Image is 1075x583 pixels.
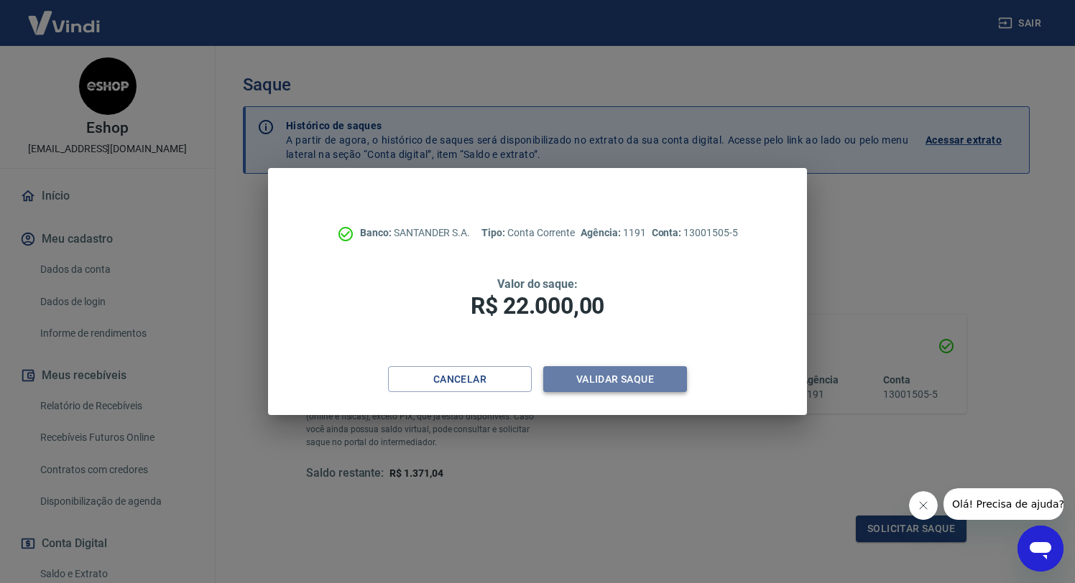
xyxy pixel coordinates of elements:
p: SANTANDER S.A. [360,225,470,241]
span: Olá! Precisa de ajuda? [9,10,121,22]
p: 13001505-5 [652,225,738,241]
span: Conta: [652,227,684,238]
p: Conta Corrente [481,225,575,241]
iframe: Mensagem da empresa [943,488,1064,520]
iframe: Fechar mensagem [909,491,938,520]
span: Agência: [581,227,623,238]
span: Valor do saque: [497,277,578,291]
span: Tipo: [481,227,507,238]
button: Validar saque [543,366,687,393]
button: Cancelar [388,366,532,393]
iframe: Botão para abrir a janela de mensagens [1018,526,1064,572]
span: Banco: [360,227,394,238]
p: 1191 [581,225,645,241]
span: R$ 22.000,00 [471,292,604,320]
